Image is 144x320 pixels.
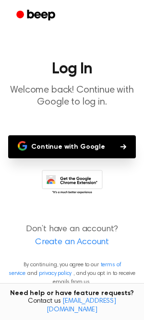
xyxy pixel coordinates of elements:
[8,261,136,286] p: By continuing, you agree to our and , and you opt in to receive emails from us.
[8,135,136,158] button: Continue with Google
[10,6,64,25] a: Beep
[47,298,116,313] a: [EMAIL_ADDRESS][DOMAIN_NAME]
[8,84,136,108] p: Welcome back! Continue with Google to log in.
[6,297,138,314] span: Contact us
[39,271,72,276] a: privacy policy
[8,223,136,249] p: Don’t have an account?
[8,61,136,77] h1: Log In
[10,236,134,249] a: Create an Account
